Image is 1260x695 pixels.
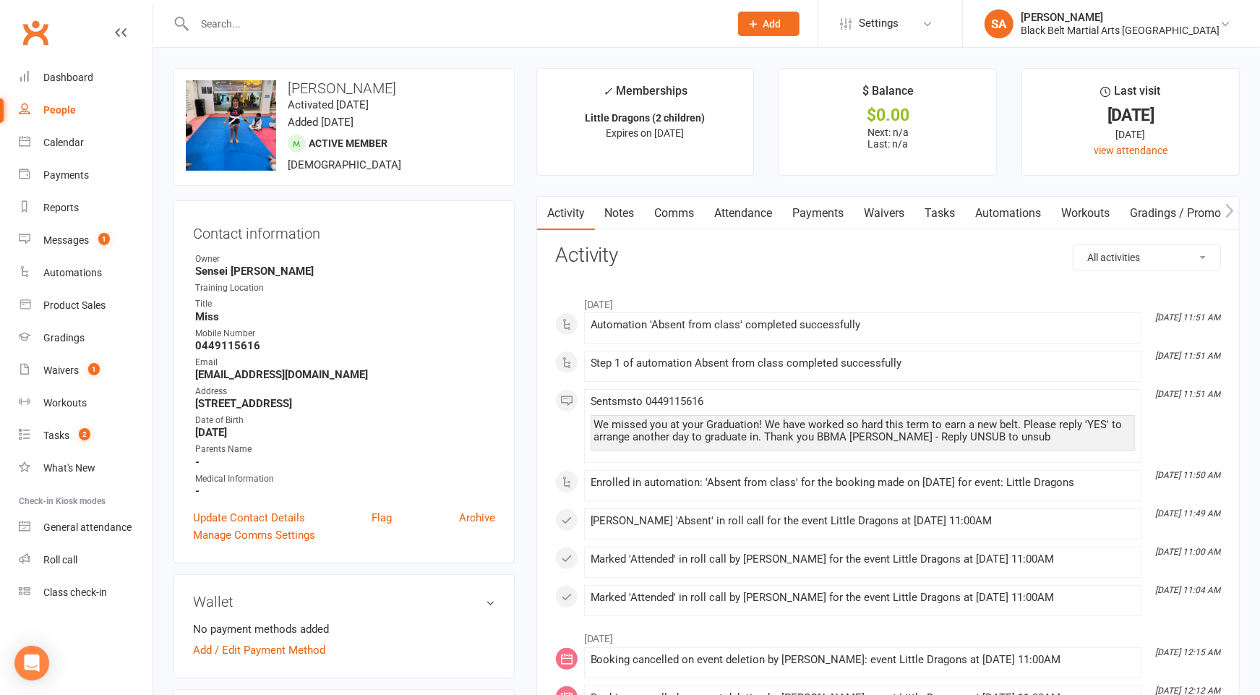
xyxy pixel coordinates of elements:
[43,267,102,278] div: Automations
[195,485,495,498] strong: -
[43,332,85,344] div: Gradings
[591,515,1135,527] div: [PERSON_NAME] 'Absent' in roll call for the event Little Dragons at [DATE] 11:00AM
[195,426,495,439] strong: [DATE]
[195,327,495,341] div: Mobile Number
[195,472,495,486] div: Medical Information
[195,443,495,456] div: Parents Name
[309,137,387,149] span: Active member
[1120,197,1257,230] a: Gradings / Promotions
[186,80,502,96] h3: [PERSON_NAME]
[1035,108,1226,123] div: [DATE]
[705,197,783,230] a: Attendance
[195,297,495,311] div: Title
[1155,585,1220,595] i: [DATE] 11:04 AM
[43,462,95,474] div: What's New
[966,197,1052,230] a: Automations
[859,7,899,40] span: Settings
[88,363,100,375] span: 1
[555,623,1221,647] li: [DATE]
[19,419,153,452] a: Tasks 2
[19,322,153,354] a: Gradings
[19,544,153,576] a: Roll call
[591,395,704,408] span: Sent sms to 0449115616
[862,82,914,108] div: $ Balance
[985,9,1013,38] div: SA
[1155,389,1220,399] i: [DATE] 11:51 AM
[594,419,1131,443] div: We missed you at your Graduation! We have worked so hard this term to earn a new belt. Please rep...
[1155,647,1220,657] i: [DATE] 12:15 AM
[195,310,495,323] strong: Miss
[43,397,87,409] div: Workouts
[195,339,495,352] strong: 0449115616
[603,82,687,108] div: Memberships
[603,85,612,98] i: ✓
[43,104,76,116] div: People
[43,202,79,213] div: Reports
[288,116,353,129] time: Added [DATE]
[19,192,153,224] a: Reports
[645,197,705,230] a: Comms
[1094,145,1167,156] a: view attendance
[19,224,153,257] a: Messages 1
[1155,508,1220,519] i: [DATE] 11:49 AM
[43,587,107,598] div: Class check-in
[591,477,1135,489] div: Enrolled in automation: 'Absent from class' for the booking made on [DATE] for event: Little Dragons
[19,576,153,609] a: Class kiosk mode
[792,108,983,123] div: $0.00
[586,112,706,124] strong: Little Dragons (2 children)
[19,94,153,127] a: People
[193,526,315,544] a: Manage Comms Settings
[738,12,800,36] button: Add
[79,428,90,440] span: 2
[195,265,495,278] strong: Sensei [PERSON_NAME]
[43,430,69,441] div: Tasks
[1155,312,1220,323] i: [DATE] 11:51 AM
[607,127,685,139] span: Expires on [DATE]
[195,368,495,381] strong: [EMAIL_ADDRESS][DOMAIN_NAME]
[555,244,1221,267] h3: Activity
[43,364,79,376] div: Waivers
[1155,470,1220,480] i: [DATE] 11:50 AM
[43,72,93,83] div: Dashboard
[195,414,495,427] div: Date of Birth
[43,299,106,311] div: Product Sales
[193,641,325,659] a: Add / Edit Payment Method
[19,257,153,289] a: Automations
[19,452,153,485] a: What's New
[19,289,153,322] a: Product Sales
[288,158,401,171] span: [DEMOGRAPHIC_DATA]
[195,281,495,295] div: Training Location
[43,234,89,246] div: Messages
[195,397,495,410] strong: [STREET_ADDRESS]
[537,197,595,230] a: Activity
[1021,24,1220,37] div: Black Belt Martial Arts [GEOGRAPHIC_DATA]
[195,356,495,370] div: Email
[459,509,495,526] a: Archive
[43,169,89,181] div: Payments
[14,646,49,681] div: Open Intercom Messenger
[372,509,392,526] a: Flag
[19,387,153,419] a: Workouts
[195,385,495,398] div: Address
[1101,82,1161,108] div: Last visit
[43,521,132,533] div: General attendance
[1052,197,1120,230] a: Workouts
[193,509,305,526] a: Update Contact Details
[17,14,53,51] a: Clubworx
[19,127,153,159] a: Calendar
[190,14,719,34] input: Search...
[555,289,1221,312] li: [DATE]
[854,197,915,230] a: Waivers
[591,357,1135,370] div: Step 1 of automation Absent from class completed successfully
[1035,127,1226,142] div: [DATE]
[591,319,1135,331] div: Automation 'Absent from class' completed successfully
[288,98,369,111] time: Activated [DATE]
[595,197,645,230] a: Notes
[195,456,495,469] strong: -
[193,621,495,638] li: No payment methods added
[193,594,495,610] h3: Wallet
[1155,351,1220,361] i: [DATE] 11:51 AM
[19,159,153,192] a: Payments
[792,127,983,150] p: Next: n/a Last: n/a
[193,220,495,242] h3: Contact information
